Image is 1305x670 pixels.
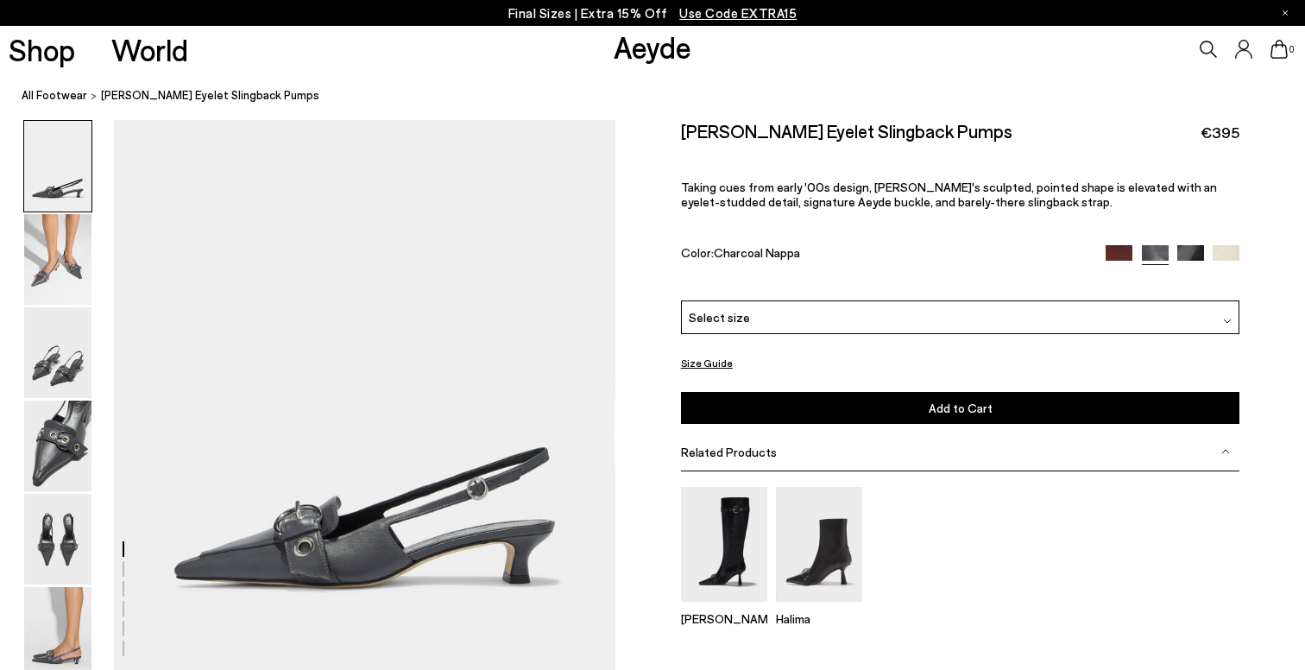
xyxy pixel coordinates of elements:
span: €395 [1201,122,1239,143]
a: World [111,35,188,65]
span: Add to Cart [929,401,993,415]
a: Shop [9,35,75,65]
span: Navigate to /collections/ss25-final-sizes [679,5,797,21]
img: svg%3E [1221,447,1230,456]
a: Aeyde [614,28,691,65]
span: Select size [689,308,750,326]
img: Davina Eyelet Slingback Pumps - Image 5 [24,494,91,585]
a: All Footwear [22,86,87,104]
img: Vivian Eyelet High Boots [681,487,767,602]
a: 0 [1270,40,1288,59]
p: Taking cues from early '00s design, [PERSON_NAME]'s sculpted, pointed shape is elevated with an e... [681,180,1240,209]
a: Vivian Eyelet High Boots [PERSON_NAME] [681,590,767,626]
img: Davina Eyelet Slingback Pumps - Image 3 [24,307,91,398]
p: Final Sizes | Extra 15% Off [508,3,797,24]
span: Related Products [681,445,777,459]
img: Davina Eyelet Slingback Pumps - Image 4 [24,401,91,491]
img: svg%3E [1223,317,1232,326]
h2: [PERSON_NAME] Eyelet Slingback Pumps [681,120,1012,142]
nav: breadcrumb [22,73,1305,120]
span: 0 [1288,45,1296,54]
p: Halima [776,611,862,626]
div: Color: [681,245,1087,265]
span: [PERSON_NAME] Eyelet Slingback Pumps [101,86,319,104]
span: Charcoal Nappa [714,245,800,260]
img: Davina Eyelet Slingback Pumps - Image 2 [24,214,91,305]
button: Add to Cart [681,392,1240,424]
img: Halima Eyelet Pointed Boots [776,487,862,602]
p: [PERSON_NAME] [681,611,767,626]
img: Davina Eyelet Slingback Pumps - Image 1 [24,121,91,212]
button: Size Guide [681,352,733,374]
a: Halima Eyelet Pointed Boots Halima [776,590,862,626]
